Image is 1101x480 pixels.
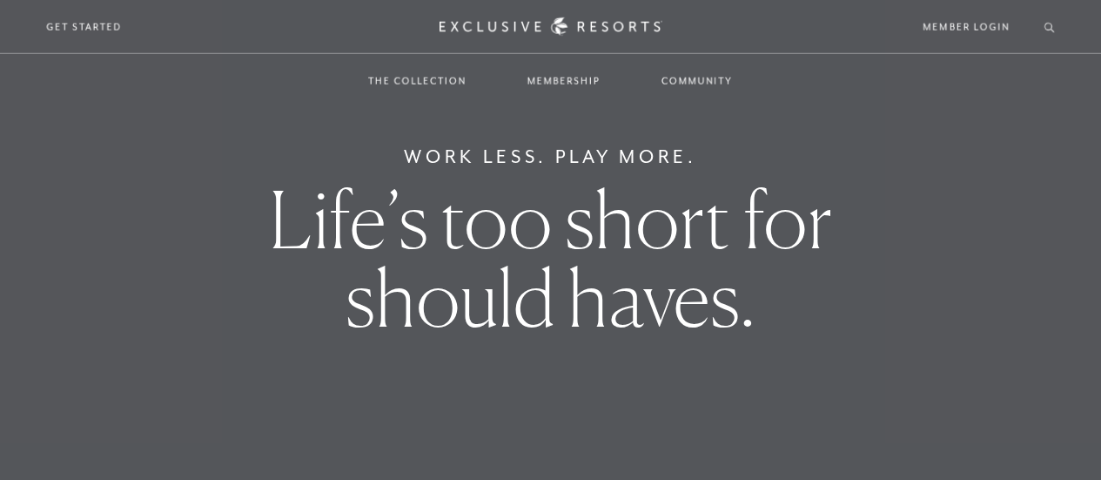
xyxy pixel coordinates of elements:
[644,56,750,106] a: Community
[923,19,1010,35] a: Member Login
[351,56,484,106] a: The Collection
[192,180,909,337] h1: Life’s too short for should haves.
[404,143,697,171] h6: Work Less. Play More.
[510,56,618,106] a: Membership
[46,19,122,35] a: Get Started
